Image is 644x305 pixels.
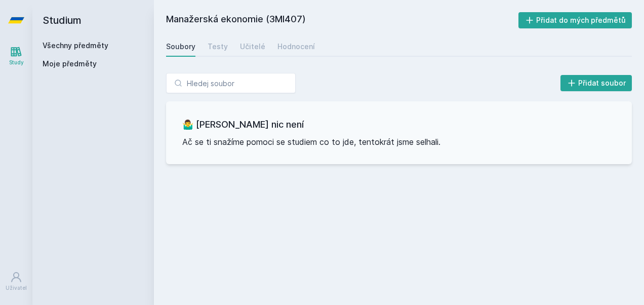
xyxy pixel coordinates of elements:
span: Moje předměty [43,59,97,69]
h3: 🤷‍♂️ [PERSON_NAME] nic není [182,118,616,132]
button: Přidat soubor [560,75,632,91]
a: Učitelé [240,36,265,57]
a: Study [2,41,30,71]
div: Učitelé [240,42,265,52]
div: Hodnocení [277,42,315,52]
a: Uživatel [2,266,30,297]
h2: Manažerská ekonomie (3MI407) [166,12,518,28]
input: Hledej soubor [166,73,296,93]
a: Všechny předměty [43,41,108,50]
a: Hodnocení [277,36,315,57]
div: Testy [208,42,228,52]
div: Soubory [166,42,195,52]
div: Study [9,59,24,66]
a: Soubory [166,36,195,57]
a: Testy [208,36,228,57]
div: Uživatel [6,284,27,292]
p: Ač se ti snažíme pomoci se studiem co to jde, tentokrát jsme selhali. [182,136,616,148]
button: Přidat do mých předmětů [518,12,632,28]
